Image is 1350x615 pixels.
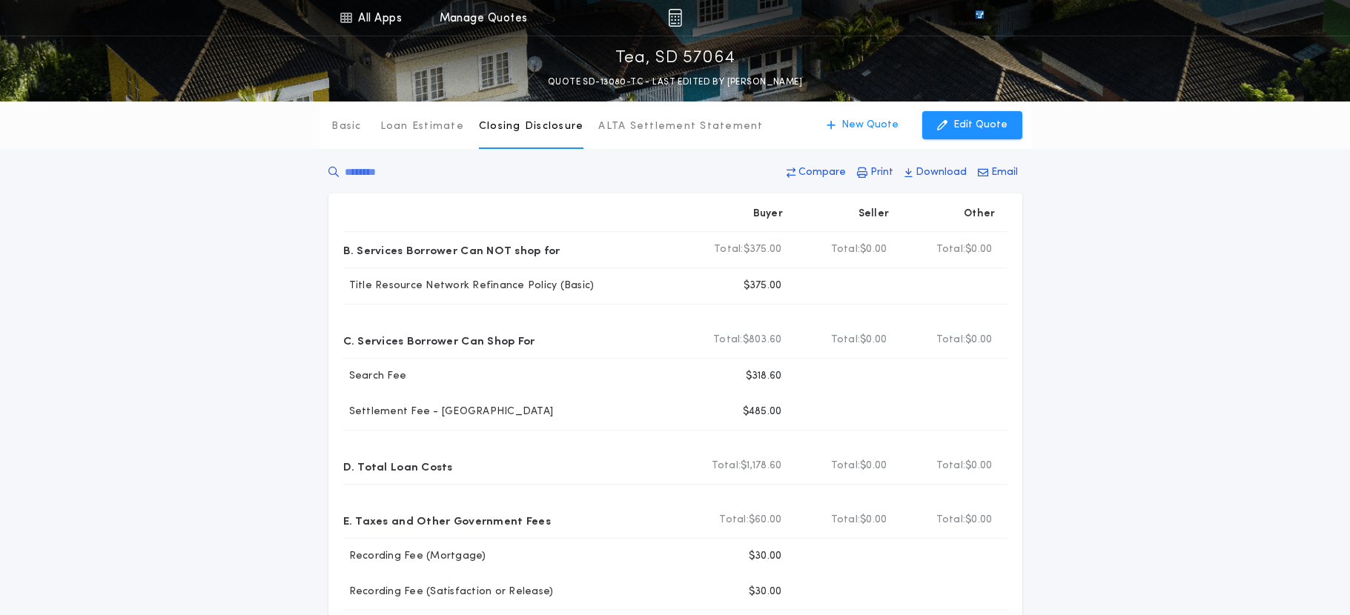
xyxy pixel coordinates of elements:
[719,513,749,528] b: Total:
[936,513,966,528] b: Total:
[380,119,464,134] p: Loan Estimate
[782,159,850,186] button: Compare
[870,165,893,180] p: Print
[343,238,560,262] p: B. Services Borrower Can NOT shop for
[712,459,741,473] b: Total:
[922,111,1022,139] button: Edit Quote
[343,328,535,352] p: C. Services Borrower Can Shop For
[343,508,551,532] p: E. Taxes and Other Government Fees
[343,369,407,384] p: Search Fee
[965,459,992,473] span: $0.00
[916,165,967,180] p: Download
[343,279,595,293] p: Title Resource Network Refinance Policy (Basic)
[749,585,782,599] p: $30.00
[714,242,744,257] b: Total:
[744,279,782,293] p: $375.00
[858,207,890,222] p: Seller
[713,333,743,348] b: Total:
[615,47,735,70] p: Tea, SD 57064
[831,513,861,528] b: Total:
[343,585,554,599] p: Recording Fee (Satisfaction or Release)
[831,333,861,348] b: Total:
[749,549,782,564] p: $30.00
[860,513,887,528] span: $0.00
[948,10,1010,25] img: vs-icon
[936,333,966,348] b: Total:
[965,242,992,257] span: $0.00
[965,333,992,348] span: $0.00
[331,119,361,134] p: Basic
[812,111,913,139] button: New Quote
[749,513,782,528] span: $60.00
[936,242,966,257] b: Total:
[798,165,846,180] p: Compare
[753,207,783,222] p: Buyer
[936,459,966,473] b: Total:
[965,513,992,528] span: $0.00
[831,242,861,257] b: Total:
[343,405,554,419] p: Settlement Fee - [GEOGRAPHIC_DATA]
[668,9,682,27] img: img
[841,118,899,133] p: New Quote
[743,333,782,348] span: $803.60
[860,333,887,348] span: $0.00
[831,459,861,473] b: Total:
[746,369,782,384] p: $318.60
[860,242,887,257] span: $0.00
[964,207,995,222] p: Other
[973,159,1022,186] button: Email
[953,118,1007,133] p: Edit Quote
[743,405,782,419] p: $485.00
[479,119,584,134] p: Closing Disclosure
[343,454,453,478] p: D. Total Loan Costs
[991,165,1018,180] p: Email
[548,75,802,90] p: QUOTE SD-13080-TC - LAST EDITED BY [PERSON_NAME]
[860,459,887,473] span: $0.00
[598,119,763,134] p: ALTA Settlement Statement
[744,242,782,257] span: $375.00
[741,459,781,473] span: $1,178.60
[853,159,898,186] button: Print
[900,159,971,186] button: Download
[343,549,486,564] p: Recording Fee (Mortgage)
